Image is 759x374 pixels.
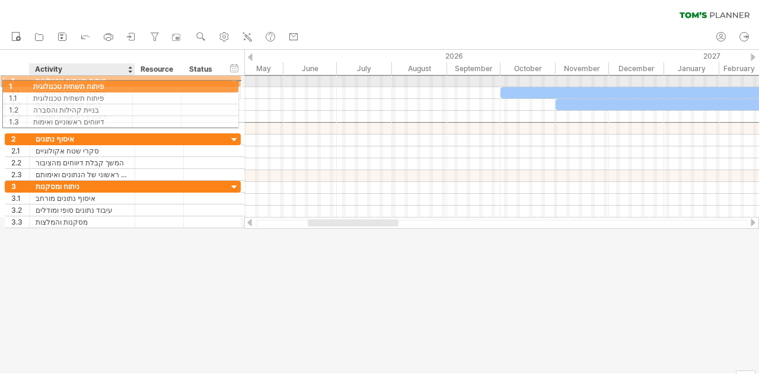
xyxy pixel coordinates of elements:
[736,370,755,374] div: Show Legend
[141,63,177,75] div: Resource
[392,62,447,75] div: August 2026
[36,75,129,87] div: פיתוח תשתית טכנולוגית
[35,63,128,75] div: Activity
[337,62,392,75] div: July 2026
[664,62,719,75] div: January 2027
[11,87,29,98] div: 1.1
[36,193,129,204] div: איסוף נתונים מורחב
[36,157,129,168] div: המשך קבלת דיווחים מהציבור
[36,111,129,122] div: דיווחים ראשוניים ואימות
[500,62,556,75] div: October 2026
[36,216,129,228] div: מסקנות והמלצות
[11,99,29,110] div: 1.2
[11,204,29,216] div: 3.2
[189,63,215,75] div: Status
[556,62,609,75] div: November 2026
[11,157,29,168] div: 2.2
[11,193,29,204] div: 3.1
[447,62,500,75] div: September 2026
[11,133,29,145] div: 2
[11,145,29,156] div: 2.1
[228,62,283,75] div: May 2026
[36,169,129,180] div: עיבוד ראשוני של הנתונים ואימותם
[15,50,664,62] div: 2026
[36,204,129,216] div: עיבוד נתונים סופי ומודלים
[609,62,664,75] div: December 2026
[36,87,129,98] div: פיתוח תשתית טכנולוגית
[283,62,337,75] div: June 2026
[11,111,29,122] div: 1.3
[36,99,129,110] div: בניית קהילות והסברה
[11,216,29,228] div: 3.3
[11,181,29,192] div: 3
[11,75,29,87] div: 1
[11,169,29,180] div: 2.3
[36,181,129,192] div: ניתוח ומסקנות
[36,145,129,156] div: סקרי שטח אקולוגיים
[36,133,129,145] div: איסוף נתונים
